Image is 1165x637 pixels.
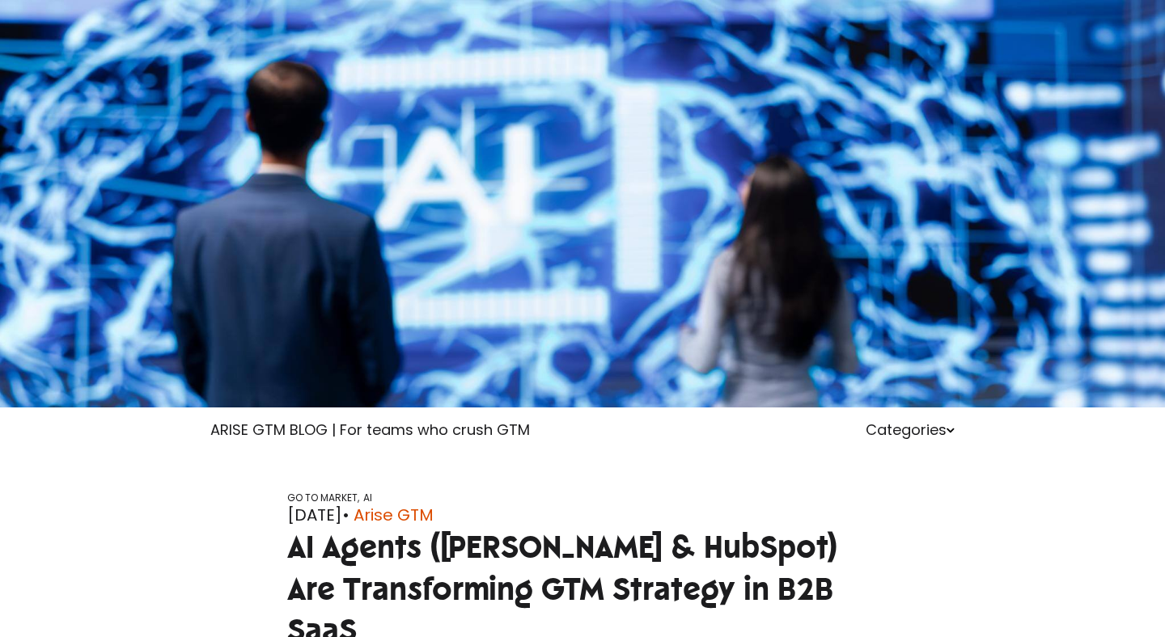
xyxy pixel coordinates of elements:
[363,491,372,504] a: AI
[342,504,349,526] span: •
[354,503,434,527] a: Arise GTM
[287,491,359,504] a: GO TO MARKET,
[866,420,955,440] a: Categories
[210,420,530,440] a: ARISE GTM BLOG | For teams who crush GTM
[287,503,878,527] div: [DATE]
